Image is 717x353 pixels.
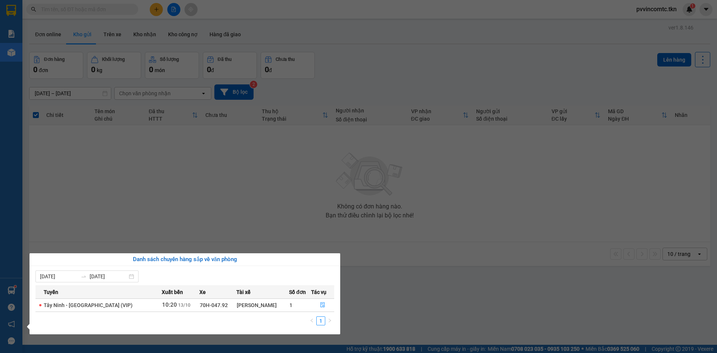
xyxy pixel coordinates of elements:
span: 13/10 [178,303,190,308]
span: right [328,318,332,323]
span: Số đơn [289,288,306,296]
span: swap-right [81,273,87,279]
input: Từ ngày [40,272,78,281]
li: 1 [316,316,325,325]
span: left [310,318,314,323]
span: 70H-047.92 [200,302,228,308]
li: Next Page [325,316,334,325]
div: [PERSON_NAME] [237,301,289,309]
span: Tác vụ [311,288,326,296]
span: file-done [320,302,325,308]
div: Danh sách chuyến hàng sắp về văn phòng [35,255,334,264]
li: Previous Page [307,316,316,325]
span: Xuất bến [162,288,183,296]
button: file-done [311,299,334,311]
button: left [307,316,316,325]
span: Xe [199,288,206,296]
span: to [81,273,87,279]
span: 10:20 [162,301,177,308]
span: Tây Ninh - [GEOGRAPHIC_DATA] (VIP) [44,302,133,308]
a: 1 [317,317,325,325]
input: Đến ngày [90,272,127,281]
span: Tuyến [44,288,58,296]
span: 1 [289,302,292,308]
span: Tài xế [236,288,251,296]
button: right [325,316,334,325]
